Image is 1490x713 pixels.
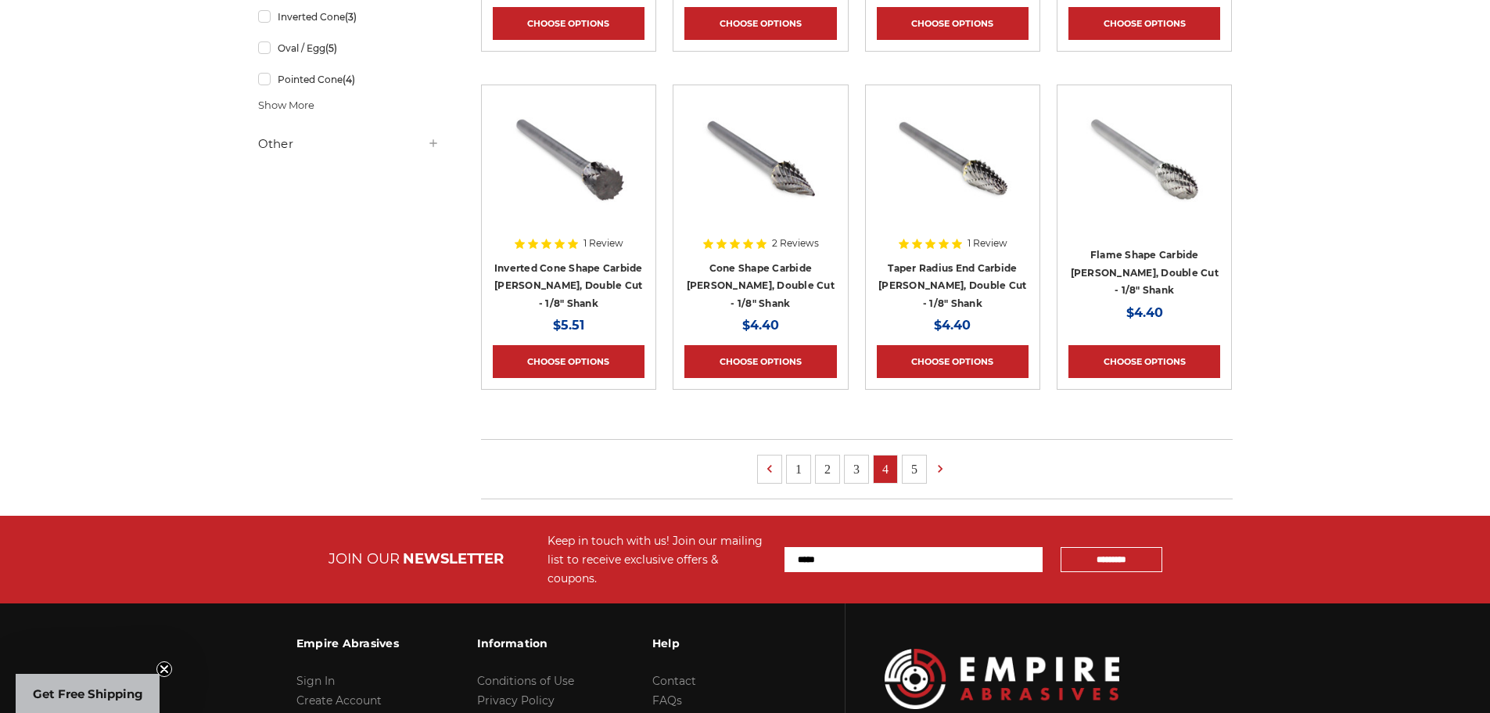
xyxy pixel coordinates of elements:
span: $5.51 [553,318,584,333]
a: Choose Options [877,7,1029,40]
img: CBSH-51D flame shape carbide burr 1/8" shank [1082,96,1207,221]
a: Cone Shape Carbide [PERSON_NAME], Double Cut - 1/8" Shank [687,262,835,309]
a: 2 [816,456,839,483]
a: CBSL-51D taper shape carbide burr 1/8" shank [877,96,1029,248]
a: CBSH-51D flame shape carbide burr 1/8" shank [1068,96,1220,248]
a: Choose Options [493,7,644,40]
a: 4 [874,456,897,483]
a: Choose Options [684,7,836,40]
span: NEWSLETTER [403,550,504,567]
a: Taper Radius End Carbide [PERSON_NAME], Double Cut - 1/8" Shank [878,262,1026,309]
span: (5) [325,42,337,54]
a: Contact [652,674,696,688]
h3: Help [652,627,758,660]
span: Get Free Shipping [33,686,143,701]
img: Empire Abrasives Logo Image [885,649,1119,709]
span: $4.40 [742,318,779,333]
span: JOIN OUR [329,550,400,567]
a: Inverted Cone [258,3,440,31]
span: (4) [343,74,355,85]
a: Conditions of Use [477,674,574,688]
a: CBSM-51D pointed cone shape carbide burr 1/8" shank [684,96,836,248]
a: 1 [787,456,810,483]
a: Flame Shape Carbide [PERSON_NAME], Double Cut - 1/8" Shank [1071,249,1219,296]
a: Privacy Policy [477,693,555,708]
a: Choose Options [493,345,644,378]
div: Get Free ShippingClose teaser [16,674,160,713]
a: 3 [845,456,868,483]
a: Choose Options [1068,7,1220,40]
a: Pointed Cone [258,66,440,93]
div: Keep in touch with us! Join our mailing list to receive exclusive offers & coupons. [548,531,769,588]
img: CBSN-51D inverted cone shape carbide burr 1/8" shank [506,96,631,221]
a: FAQs [652,693,682,708]
span: $4.40 [934,318,971,333]
a: Choose Options [684,345,836,378]
h3: Empire Abrasives [296,627,399,660]
a: Create Account [296,693,382,708]
a: CBSN-51D inverted cone shape carbide burr 1/8" shank [493,96,644,248]
button: Close teaser [156,661,172,677]
a: Choose Options [877,345,1029,378]
span: (3) [345,11,357,23]
a: Choose Options [1068,345,1220,378]
h3: Information [477,627,574,660]
img: CBSM-51D pointed cone shape carbide burr 1/8" shank [698,96,823,221]
img: CBSL-51D taper shape carbide burr 1/8" shank [890,96,1015,221]
a: Sign In [296,674,335,688]
span: Show More [258,98,314,113]
span: $4.40 [1126,305,1163,320]
a: Inverted Cone Shape Carbide [PERSON_NAME], Double Cut - 1/8" Shank [494,262,643,309]
h5: Other [258,135,440,153]
a: Oval / Egg [258,34,440,62]
a: 5 [903,456,926,483]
